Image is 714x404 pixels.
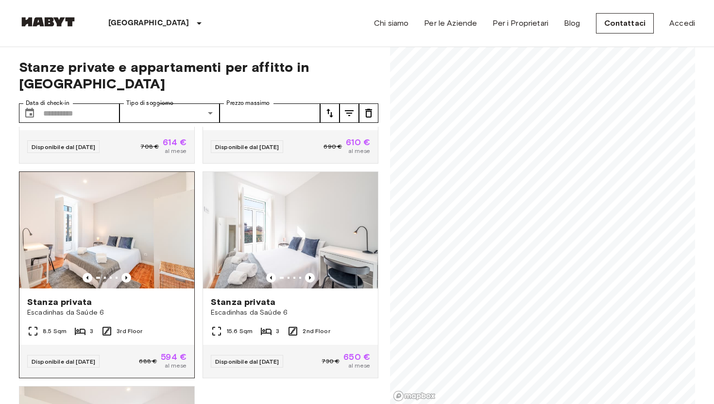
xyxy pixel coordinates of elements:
button: Choose date [20,103,39,123]
button: tune [340,103,359,123]
span: al mese [348,361,370,370]
span: 650 € [343,353,370,361]
span: 3rd Floor [117,327,142,336]
span: 730 € [322,357,340,366]
span: 3 [276,327,279,336]
a: Contattaci [596,13,654,34]
span: Disponibile dal [DATE] [32,143,95,151]
span: al mese [348,147,370,155]
a: Blog [564,17,580,29]
a: Per i Proprietari [493,17,548,29]
p: [GEOGRAPHIC_DATA] [108,17,189,29]
span: 2nd Floor [303,327,330,336]
img: Marketing picture of unit PT-17-007-007-01H [19,172,194,288]
label: Tipo di soggiorno [126,99,173,107]
span: 15.6 Sqm [226,327,253,336]
a: Marketing picture of unit PT-17-007-005-02HPrevious imagePrevious imageStanza privataEscadinhas d... [203,171,378,378]
a: Chi siamo [374,17,408,29]
span: al mese [165,361,187,370]
a: Per le Aziende [424,17,477,29]
span: Disponibile dal [DATE] [215,143,279,151]
img: Marketing picture of unit PT-17-007-005-02H [203,172,378,288]
button: tune [320,103,340,123]
span: 8.5 Sqm [43,327,67,336]
span: 594 € [161,353,187,361]
span: 614 € [163,138,187,147]
span: Stanze private e appartamenti per affitto in [GEOGRAPHIC_DATA] [19,59,378,92]
span: 610 € [346,138,370,147]
span: 690 € [323,142,342,151]
button: Previous image [305,273,315,283]
label: Data di check-in [26,99,69,107]
button: tune [359,103,378,123]
span: Escadinhas da Saúde 6 [211,308,370,318]
button: Previous image [266,273,276,283]
span: Stanza privata [27,296,92,308]
img: Habyt [19,17,77,27]
span: al mese [165,147,187,155]
span: Disponibile dal [DATE] [215,358,279,365]
span: Stanza privata [211,296,275,308]
a: Marketing picture of unit PT-17-007-007-01HPrevious imagePrevious imageStanza privataEscadinhas d... [19,171,195,378]
button: Previous image [83,273,92,283]
span: Escadinhas da Saúde 6 [27,308,187,318]
a: Accedi [669,17,695,29]
label: Prezzo massimo [226,99,270,107]
a: Mapbox logo [393,390,436,402]
span: Disponibile dal [DATE] [32,358,95,365]
button: Previous image [121,273,131,283]
span: 708 € [140,142,159,151]
span: 688 € [139,357,157,366]
span: 3 [90,327,93,336]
